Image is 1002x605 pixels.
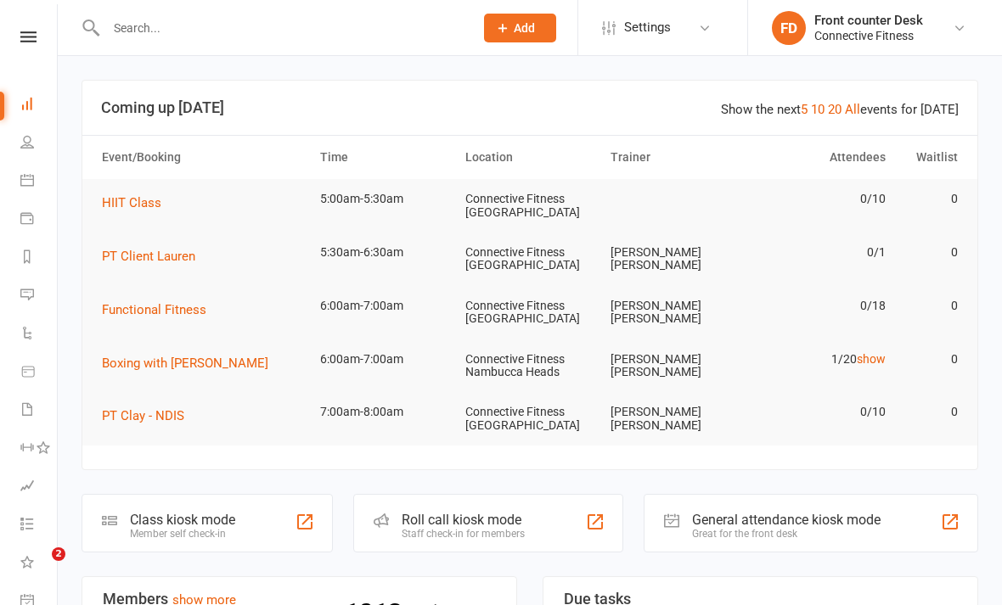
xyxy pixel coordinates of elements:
[20,545,59,583] a: What's New
[748,392,893,432] td: 0/10
[102,195,161,210] span: HIIT Class
[603,136,748,179] th: Trainer
[312,339,458,379] td: 6:00am-7:00am
[20,239,59,277] a: Reports
[102,356,268,371] span: Boxing with [PERSON_NAME]
[458,339,603,393] td: Connective Fitness Nambucca Heads
[52,547,65,561] span: 2
[692,512,881,528] div: General attendance kiosk mode
[624,8,671,47] span: Settings
[603,339,748,393] td: [PERSON_NAME] [PERSON_NAME]
[893,232,966,272] td: 0
[102,353,280,373] button: Boxing with [PERSON_NAME]
[102,249,195,264] span: PT Client Lauren
[20,468,59,507] a: Assessments
[402,512,525,528] div: Roll call kiosk mode
[312,179,458,219] td: 5:00am-5:30am
[130,512,235,528] div: Class kiosk mode
[312,286,458,326] td: 6:00am-7:00am
[828,102,842,117] a: 20
[101,99,959,116] h3: Coming up [DATE]
[748,232,893,272] td: 0/1
[17,547,58,588] iframe: Intercom live chat
[893,339,966,379] td: 0
[893,286,966,326] td: 0
[458,136,603,179] th: Location
[748,179,893,219] td: 0/10
[102,246,207,266] button: PT Client Lauren
[772,11,806,45] div: FD
[893,392,966,432] td: 0
[20,125,59,163] a: People
[20,354,59,392] a: Product Sales
[811,102,825,117] a: 10
[102,300,218,320] button: Functional Fitness
[814,28,923,43] div: Connective Fitness
[458,179,603,232] td: Connective Fitness [GEOGRAPHIC_DATA]
[130,528,235,540] div: Member self check-in
[857,352,886,366] a: show
[402,528,525,540] div: Staff check-in for members
[458,232,603,286] td: Connective Fitness [GEOGRAPHIC_DATA]
[748,286,893,326] td: 0/18
[312,136,458,179] th: Time
[101,16,462,40] input: Search...
[721,99,959,120] div: Show the next events for [DATE]
[102,302,206,317] span: Functional Fitness
[458,286,603,339] td: Connective Fitness [GEOGRAPHIC_DATA]
[603,286,748,339] td: [PERSON_NAME] [PERSON_NAME]
[814,13,923,28] div: Front counter Desk
[514,21,535,35] span: Add
[102,406,196,426] button: PT Clay - NDIS
[603,392,748,445] td: [PERSON_NAME] [PERSON_NAME]
[603,232,748,286] td: [PERSON_NAME] [PERSON_NAME]
[312,232,458,272] td: 5:30am-6:30am
[20,201,59,239] a: Payments
[893,136,966,179] th: Waitlist
[692,528,881,540] div: Great for the front desk
[748,339,893,379] td: 1/20
[20,87,59,125] a: Dashboard
[102,408,184,423] span: PT Clay - NDIS
[102,193,173,213] button: HIIT Class
[458,392,603,445] td: Connective Fitness [GEOGRAPHIC_DATA]
[748,136,893,179] th: Attendees
[801,102,808,117] a: 5
[312,392,458,432] td: 7:00am-8:00am
[893,179,966,219] td: 0
[845,102,860,117] a: All
[484,14,556,42] button: Add
[20,163,59,201] a: Calendar
[94,136,312,179] th: Event/Booking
